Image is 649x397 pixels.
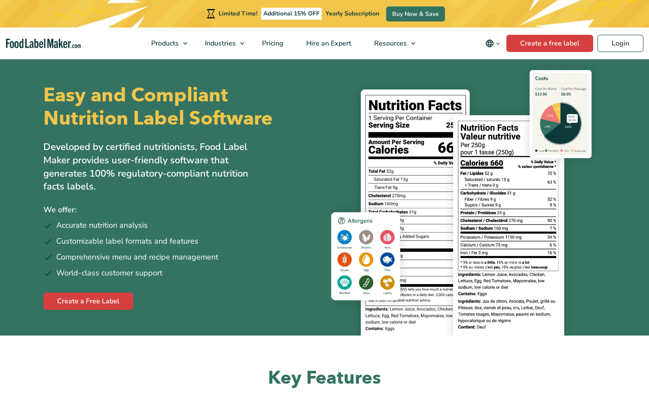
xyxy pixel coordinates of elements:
span: Yearly Subscription [326,9,379,18]
span: Customizable label formats and features [56,235,198,247]
a: Pricing [251,27,293,59]
a: Products [140,27,192,59]
span: Hire an Expert [304,39,352,48]
a: Login [597,35,643,52]
a: Industries [194,27,249,59]
h2: Key Features [43,366,606,390]
a: Buy Now & Save [386,6,445,21]
a: Create a free label [506,35,593,52]
p: Developed by certified nutritionists, Food Label Maker provides user-friendly software that gener... [43,140,267,193]
button: Change language [479,35,506,52]
a: Food Label Maker homepage [6,39,81,49]
span: Accurate nutrition analysis [56,220,148,231]
h1: Easy and Compliant Nutrition Label Software [43,84,317,130]
span: Resources [372,39,408,48]
a: Hire an Expert [295,27,361,59]
a: Create a Free Label [43,293,133,310]
span: Comprehensive menu and recipe management [56,251,218,263]
span: Industries [202,39,237,48]
span: Products [149,39,180,48]
a: Resources [363,27,420,59]
span: World-class customer support [56,267,162,279]
p: We offer: [43,204,318,216]
span: Additional 15% OFF [261,8,322,20]
span: Limited Time! [219,9,257,18]
span: Pricing [259,39,284,48]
